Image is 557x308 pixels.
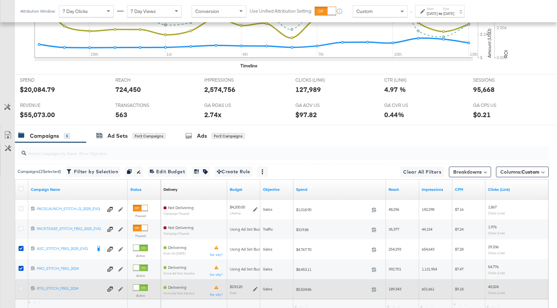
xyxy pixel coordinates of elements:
[488,204,497,209] span: 1,867
[230,227,267,232] div: Using Ad Set Budget
[68,168,118,176] span: Filter by Selection
[384,110,404,119] div: 0.44%
[37,246,92,253] a: ASC_STITCH_FBIG_2025_EVG
[455,207,464,212] span: $7.16
[422,187,450,192] a: The number of times your ad was served. On mobile apps an ad is counted as served the first time ...
[263,286,273,291] span: Sales
[389,247,401,252] span: 254,293
[163,252,186,255] sub: ends on [DATE]
[168,285,186,290] span: Delivering
[168,225,194,230] span: Not Delivering
[64,133,70,139] div: 5
[37,206,103,213] a: PACELAUNCH_STITCH...G_2025_EVG
[503,50,509,58] text: ROI
[422,227,432,232] span: 44,154
[356,8,373,14] span: Custom
[389,286,401,291] span: 189,343
[488,291,505,295] sub: Clicks (Link)
[455,267,464,271] span: $7.47
[163,187,177,192] div: Delivery
[230,187,258,192] a: The maximum amount you're willing to spend on your ads, on average each day or over the lifetime ...
[204,102,254,109] span: GA ROAS US
[250,8,312,14] label: Use Unified Attribution Setting:
[473,102,523,109] span: GA CPS US
[296,287,369,292] span: $5,524.86
[422,286,434,291] span: 601,661
[230,247,267,252] div: Using Ad Set Budget
[389,267,401,271] span: 392,701
[20,102,70,109] span: REVENUE
[163,232,194,235] sub: Campaign Paused
[455,286,464,291] span: $9.18
[408,11,414,14] span: ↑
[163,291,195,295] sub: Some Ad Sets Inactive
[133,214,148,218] label: Paused
[296,187,383,192] a: The total amount spent to date.
[296,227,369,232] span: $319.86
[204,110,221,119] div: 2.74x
[488,244,499,249] span: 29,336
[488,224,497,229] span: 1,976
[66,166,120,177] button: Filter by Selection
[115,110,127,119] div: 563
[263,247,273,252] span: Sales
[295,110,317,119] div: $97.82
[401,167,444,177] button: Clear All Filters
[496,167,549,177] button: Columns:Custom
[20,77,70,83] span: SPEND
[443,7,454,11] label: End:
[133,293,148,298] label: Active
[168,205,194,210] span: Not Delivering
[37,226,103,231] div: PACETEASE_STITCH_FBIG_2025_EVG
[20,85,55,94] div: $20,084.79
[133,273,148,278] label: Active
[263,267,273,271] span: Sales
[384,77,434,83] span: CTR (LINK)
[295,77,345,83] span: CLICKS (LINK)
[295,85,321,94] div: 127,989
[455,247,464,252] span: $7.28
[30,132,59,140] div: Campaigns
[197,132,207,140] div: Ads
[488,187,549,192] a: The number of clicks on links appearing on your ad or Page that direct people to your sites off F...
[422,267,437,271] span: 1,131,954
[115,77,165,83] span: REACH
[263,187,291,192] a: Your campaign's objective.
[168,265,186,270] span: Delivering
[168,245,186,250] span: Delivering
[31,187,125,192] a: Your campaign name.
[215,166,252,177] button: Create Rule
[389,187,416,192] a: The number of people your ad was served to.
[133,133,165,139] div: for 2 Campaigns
[427,7,438,11] label: Start:
[37,266,103,272] a: PRO_STITCH_FBIG_2024
[488,251,505,255] sub: Clicks (Link)
[488,271,505,275] sub: Clicks (Link)
[230,291,237,295] sub: Daily
[473,77,523,83] span: SESSIONS
[230,267,267,272] div: Using Ad Set Budget
[295,102,345,109] span: GA AOV US
[389,207,399,212] span: 48,296
[389,227,399,232] span: 35,377
[438,11,443,16] strong: to
[488,231,505,235] sub: Clicks (Link)
[37,226,103,233] a: PACETEASE_STITCH_FBIG_2025_EVG
[115,85,141,94] div: 724,450
[449,167,491,177] button: Breakdowns
[133,254,148,258] label: Active
[130,187,158,192] a: Shows the current state of your Ad Campaign.
[133,234,148,238] label: Paused
[204,85,235,94] div: 2,574,756
[296,207,369,212] span: $1,018.90
[522,169,539,175] span: Custom
[37,206,103,211] div: PACELAUNCH_STITCH...G_2025_EVG
[195,8,219,14] span: Conversion
[488,264,499,269] span: 54,776
[20,110,55,119] div: $55,073.00
[473,85,495,94] div: 95,668
[500,169,539,175] span: Columns:
[455,187,483,192] a: The average cost you've paid to have 1,000 impressions of your ad.
[403,168,441,176] span: Clear All Filters
[107,132,128,140] div: Ad Sets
